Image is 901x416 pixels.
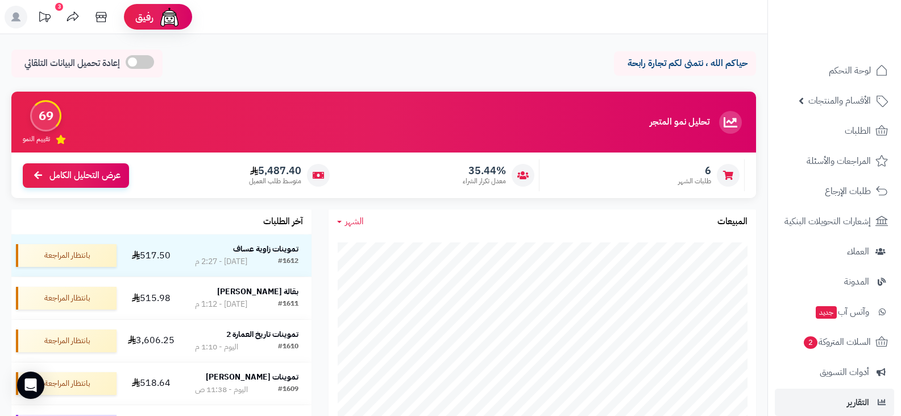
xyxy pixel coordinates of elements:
[775,359,894,386] a: أدوات التسويق
[121,277,182,319] td: 515.98
[463,176,506,186] span: معدل تكرار الشراء
[775,208,894,235] a: إشعارات التحويلات البنكية
[678,176,711,186] span: طلبات الشهر
[775,268,894,295] a: المدونة
[278,299,298,310] div: #1611
[278,256,298,267] div: #1612
[775,178,894,205] a: طلبات الإرجاع
[803,334,871,350] span: السلات المتروكة
[16,244,117,267] div: بانتظار المراجعة
[808,93,871,109] span: الأقسام والمنتجات
[345,215,364,228] span: الشهر
[263,217,303,227] h3: آخر الطلبات
[775,117,894,145] a: الطلبات
[30,6,59,31] a: تحديثات المنصة
[816,306,837,319] span: جديد
[845,123,871,139] span: الطلبات
[278,341,298,353] div: #1610
[775,147,894,175] a: المراجعات والأسئلة
[717,217,748,227] h3: المبيعات
[158,6,181,28] img: ai-face.png
[23,163,129,188] a: عرض التحليل الكامل
[463,164,506,177] span: 35.44%
[16,372,117,395] div: بانتظار المراجعة
[844,274,869,290] span: المدونة
[195,384,248,396] div: اليوم - 11:38 ص
[824,25,890,49] img: logo-2.png
[17,372,44,399] div: Open Intercom Messenger
[233,243,298,255] strong: تموينات زاوية عساف
[775,57,894,84] a: لوحة التحكم
[23,134,50,144] span: تقييم النمو
[784,213,871,229] span: إشعارات التحويلات البنكية
[121,320,182,362] td: 3,606.25
[678,164,711,177] span: 6
[775,298,894,326] a: وآتس آبجديد
[195,341,238,353] div: اليوم - 1:10 م
[847,394,869,410] span: التقارير
[815,304,869,320] span: وآتس آب
[226,328,298,340] strong: تموينات تاريخ العمارة 2
[217,286,298,298] strong: بقالة [PERSON_NAME]
[195,256,247,267] div: [DATE] - 2:27 م
[650,117,709,127] h3: تحليل نمو المتجر
[206,371,298,383] strong: تموينات [PERSON_NAME]
[775,328,894,356] a: السلات المتروكة2
[775,389,894,416] a: التقارير
[829,63,871,79] span: لوحة التحكم
[775,238,894,265] a: العملاء
[121,363,182,405] td: 518.64
[195,299,247,310] div: [DATE] - 1:12 م
[804,336,818,349] span: 2
[249,176,301,186] span: متوسط طلب العميل
[135,10,153,24] span: رفيق
[249,164,301,177] span: 5,487.40
[49,169,121,182] span: عرض التحليل الكامل
[278,384,298,396] div: #1609
[121,234,182,277] td: 517.50
[825,183,871,199] span: طلبات الإرجاع
[622,57,748,70] p: حياكم الله ، نتمنى لكم تجارة رابحة
[807,153,871,169] span: المراجعات والأسئلة
[24,57,120,70] span: إعادة تحميل البيانات التلقائي
[847,244,869,260] span: العملاء
[16,287,117,310] div: بانتظار المراجعة
[337,215,364,228] a: الشهر
[55,3,63,11] div: 3
[16,329,117,352] div: بانتظار المراجعة
[820,364,869,380] span: أدوات التسويق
